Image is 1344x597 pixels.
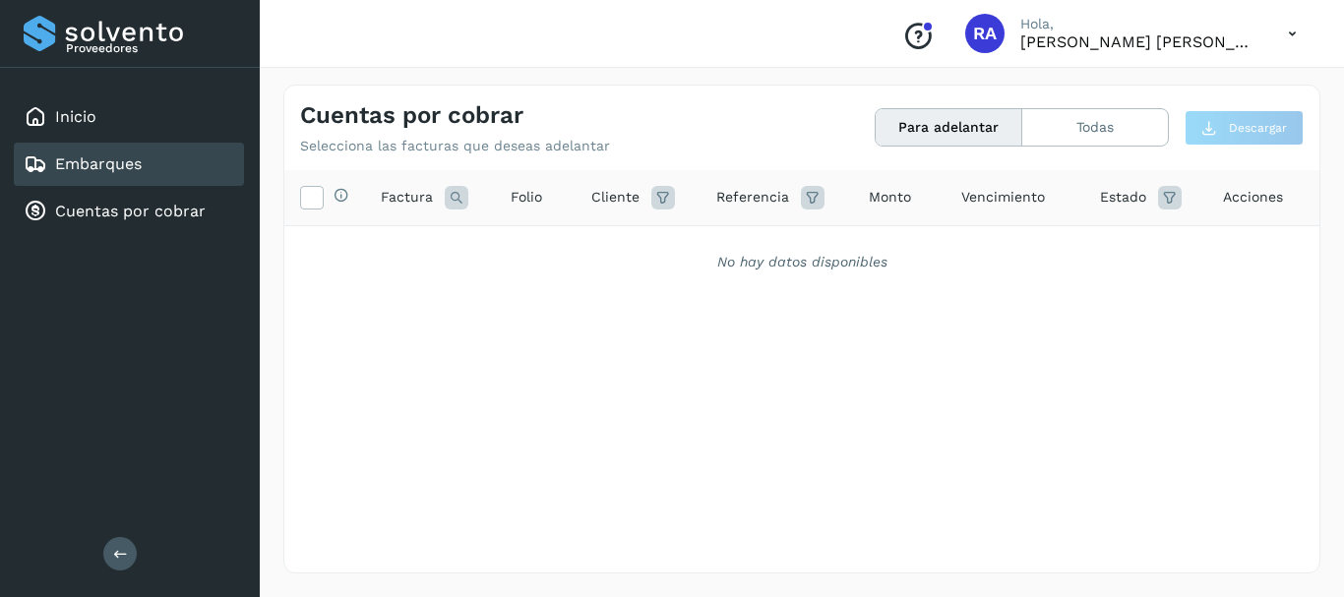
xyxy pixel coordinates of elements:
p: Selecciona las facturas que deseas adelantar [300,138,610,154]
span: Referencia [716,187,789,208]
button: Todas [1022,109,1168,146]
span: Factura [381,187,433,208]
a: Inicio [55,107,96,126]
button: Descargar [1185,110,1304,146]
span: Cliente [591,187,640,208]
span: Monto [869,187,911,208]
div: Inicio [14,95,244,139]
span: Descargar [1229,119,1287,137]
span: Acciones [1223,187,1283,208]
div: No hay datos disponibles [310,252,1294,272]
p: Raphael Argenis Rubio Becerril [1020,32,1256,51]
h4: Cuentas por cobrar [300,101,523,130]
p: Hola, [1020,16,1256,32]
span: Vencimiento [961,187,1045,208]
div: Cuentas por cobrar [14,190,244,233]
span: Folio [511,187,542,208]
span: Estado [1100,187,1146,208]
button: Para adelantar [876,109,1022,146]
p: Proveedores [66,41,236,55]
a: Cuentas por cobrar [55,202,206,220]
a: Embarques [55,154,142,173]
div: Embarques [14,143,244,186]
